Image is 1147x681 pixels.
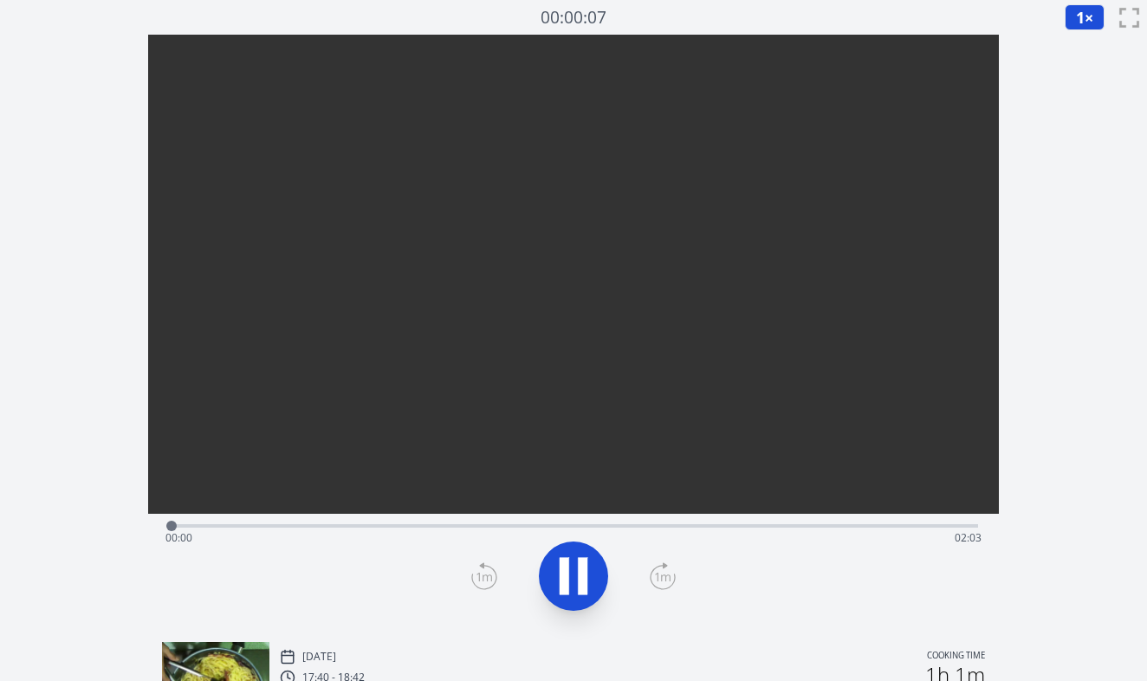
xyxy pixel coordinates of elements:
[1076,7,1085,28] span: 1
[955,530,982,545] span: 02:03
[302,650,336,664] p: [DATE]
[541,5,606,30] a: 00:00:07
[927,649,985,665] p: Cooking time
[1065,4,1105,30] button: 1×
